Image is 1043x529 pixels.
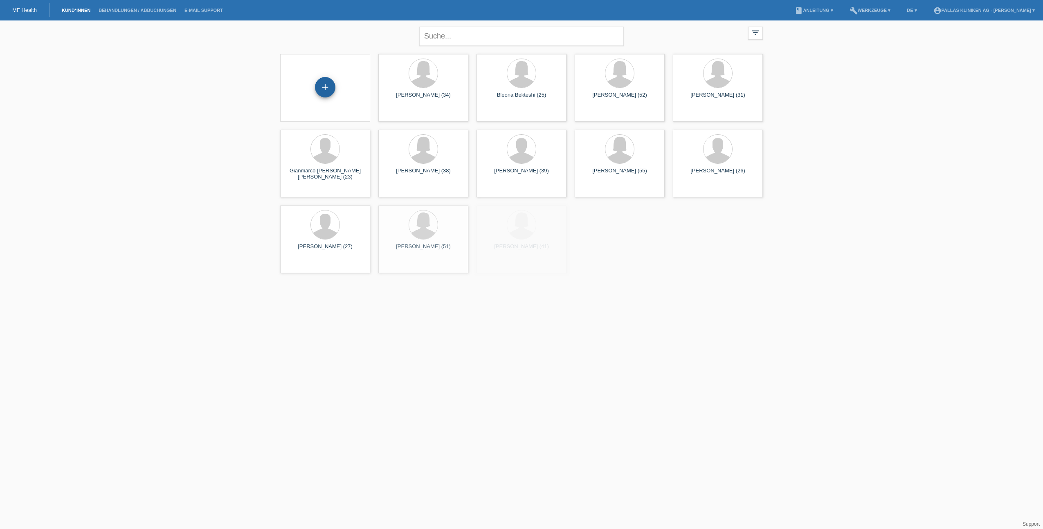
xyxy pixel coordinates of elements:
div: [PERSON_NAME] (27) [287,243,364,256]
div: [PERSON_NAME] (34) [385,92,462,105]
div: [PERSON_NAME] (55) [581,167,658,181]
div: [PERSON_NAME] (39) [483,167,560,181]
a: Behandlungen / Abbuchungen [94,8,180,13]
a: Kund*innen [58,8,94,13]
i: build [850,7,858,15]
a: account_circlePallas Kliniken AG - [PERSON_NAME] ▾ [929,8,1039,13]
i: filter_list [751,28,760,37]
div: Kund*in hinzufügen [315,80,335,94]
i: book [795,7,803,15]
input: Suche... [419,27,624,46]
a: DE ▾ [903,8,921,13]
a: Support [1023,521,1040,527]
div: [PERSON_NAME] (31) [679,92,756,105]
div: [PERSON_NAME] (52) [581,92,658,105]
div: [PERSON_NAME] (51) [385,243,462,256]
a: bookAnleitung ▾ [791,8,837,13]
div: [PERSON_NAME] (26) [679,167,756,181]
a: buildWerkzeuge ▾ [845,8,895,13]
a: MF Health [12,7,37,13]
div: [PERSON_NAME] (38) [385,167,462,181]
div: Gianmarco [PERSON_NAME] [PERSON_NAME] (23) [287,167,364,181]
a: E-Mail Support [180,8,227,13]
div: [PERSON_NAME] (41) [483,243,560,256]
div: Bleona Bekteshi (25) [483,92,560,105]
i: account_circle [933,7,942,15]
